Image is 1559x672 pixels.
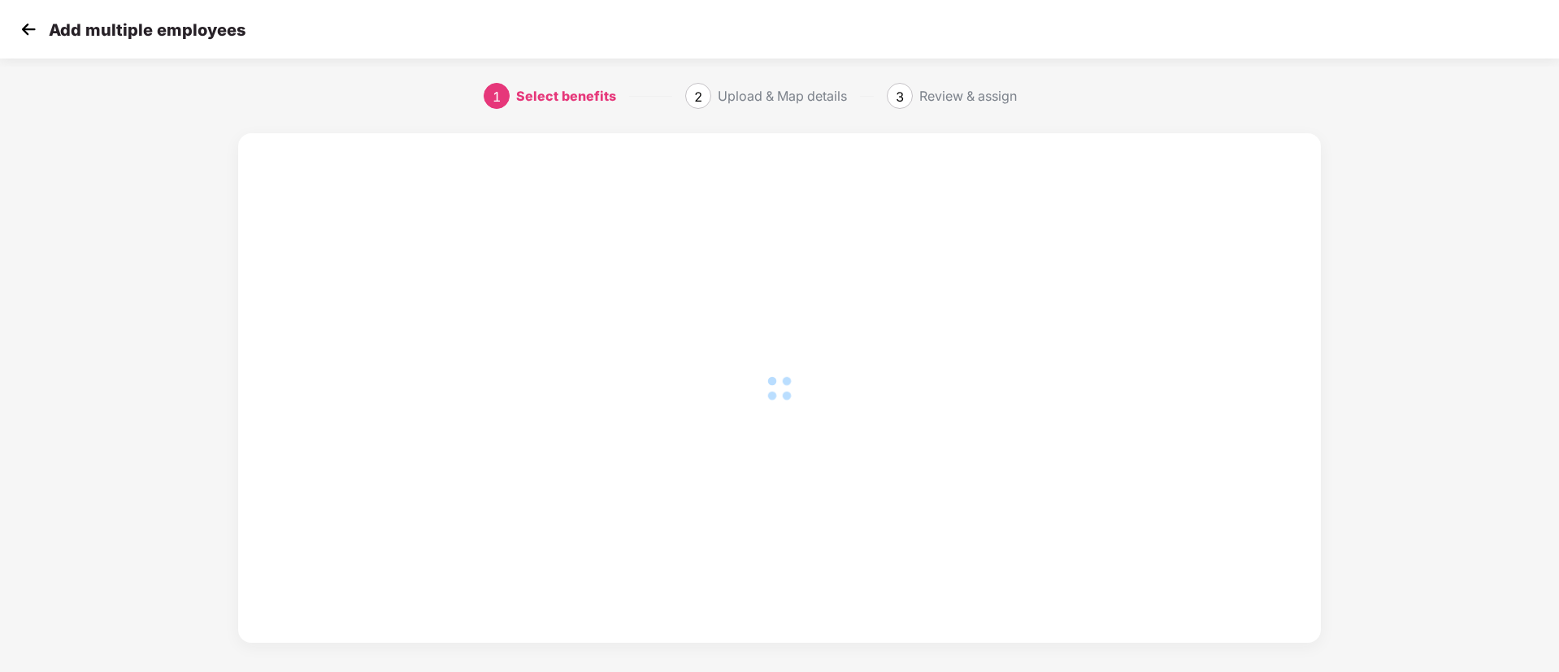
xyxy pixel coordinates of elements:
p: Add multiple employees [49,20,245,40]
span: 1 [493,89,501,105]
div: Upload & Map details [718,83,847,109]
div: Select benefits [516,83,616,109]
div: Review & assign [919,83,1017,109]
img: svg+xml;base64,PHN2ZyB4bWxucz0iaHR0cDovL3d3dy53My5vcmcvMjAwMC9zdmciIHdpZHRoPSIzMCIgaGVpZ2h0PSIzMC... [16,17,41,41]
span: 3 [896,89,904,105]
span: 2 [694,89,702,105]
